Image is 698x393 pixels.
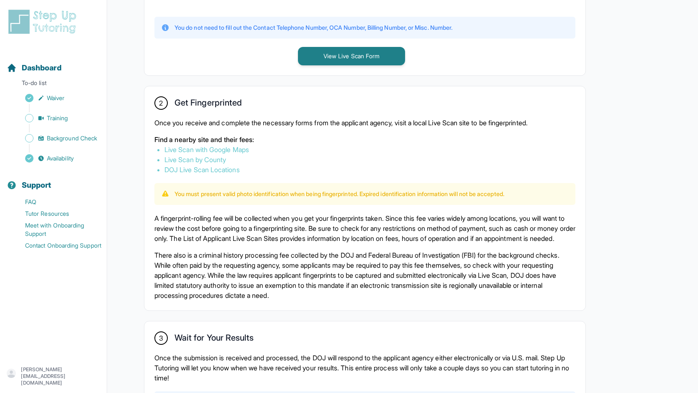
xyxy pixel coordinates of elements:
[7,196,107,208] a: FAQ
[21,366,100,386] p: [PERSON_NAME][EMAIL_ADDRESS][DOMAIN_NAME]
[7,208,107,220] a: Tutor Resources
[22,62,62,74] span: Dashboard
[3,166,103,194] button: Support
[174,190,504,198] p: You must present valid photo identification when being fingerprinted. Expired identification info...
[154,250,575,300] p: There also is a criminal history processing fee collected by the DOJ and Federal Bureau of Invest...
[7,8,81,35] img: logo
[3,49,103,77] button: Dashboard
[7,153,107,164] a: Availability
[22,179,51,191] span: Support
[47,94,64,102] span: Waiver
[154,353,575,383] p: Once the submission is received and processed, the DOJ will respond to the applicant agency eithe...
[154,134,575,145] p: Find a nearby site and their fees:
[154,213,575,243] p: A fingerprint-rolling fee will be collected when you get your fingerprints taken. Since this fee ...
[7,132,107,144] a: Background Check
[174,333,254,346] h2: Wait for Your Results
[164,155,226,164] a: Live Scan by County
[164,145,249,154] a: Live Scan with Google Maps
[7,92,107,104] a: Waiver
[7,366,100,386] button: [PERSON_NAME][EMAIL_ADDRESS][DOMAIN_NAME]
[7,240,107,251] a: Contact Onboarding Support
[298,47,405,65] button: View Live Scan Form
[7,62,62,74] a: Dashboard
[47,134,97,142] span: Background Check
[47,114,68,122] span: Training
[174,23,452,32] p: You do not need to fill out the Contact Telephone Number, OCA Number, Billing Number, or Misc. Nu...
[159,333,163,343] span: 3
[164,165,240,174] a: DOJ Live Scan Locations
[47,154,74,163] span: Availability
[7,220,107,240] a: Meet with Onboarding Support
[154,118,575,128] p: Once you receive and complete the necessary forms from the applicant agency, visit a local Live S...
[174,98,242,111] h2: Get Fingerprinted
[7,112,107,124] a: Training
[159,98,163,108] span: 2
[3,79,103,90] p: To-do list
[298,52,405,60] a: View Live Scan Form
